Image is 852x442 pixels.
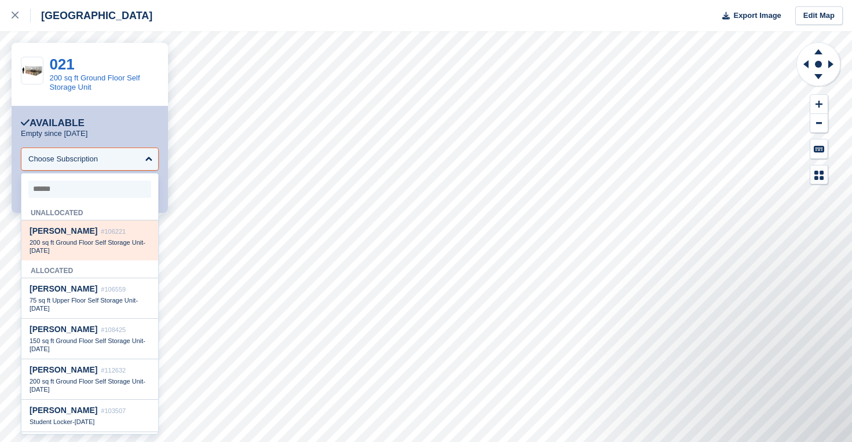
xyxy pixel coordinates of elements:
[30,386,50,393] span: [DATE]
[21,202,158,220] div: Unallocated
[30,296,150,312] div: -
[30,239,143,246] span: 200 sq ft Ground Floor Self Storage Unit
[30,226,97,235] span: [PERSON_NAME]
[101,367,126,374] span: #112632
[810,139,828,159] button: Keyboard Shortcuts
[30,345,50,352] span: [DATE]
[30,406,97,415] span: [PERSON_NAME]
[21,129,87,138] p: Empty since [DATE]
[30,378,143,385] span: 200 sq ft Ground Floor Self Storage Unit
[30,325,97,334] span: [PERSON_NAME]
[30,418,150,426] div: -
[810,165,828,185] button: Map Legend
[30,247,50,254] span: [DATE]
[21,62,43,79] img: 200-sqft-unit.jpg
[75,418,95,425] span: [DATE]
[21,260,158,278] div: Allocated
[101,326,126,333] span: #108425
[30,377,150,393] div: -
[101,286,126,293] span: #106559
[30,337,150,353] div: -
[31,9,152,23] div: [GEOGRAPHIC_DATA]
[30,365,97,374] span: [PERSON_NAME]
[810,95,828,114] button: Zoom In
[733,10,781,21] span: Export Image
[49,73,140,91] a: 200 sq ft Ground Floor Self Storage Unit
[101,407,126,414] span: #103507
[49,56,74,73] a: 021
[30,238,150,255] div: -
[30,305,50,312] span: [DATE]
[30,337,143,344] span: 150 sq ft Ground Floor Self Storage Unit
[795,6,843,25] a: Edit Map
[28,153,98,165] div: Choose Subscription
[30,418,72,425] span: Student Locker
[715,6,781,25] button: Export Image
[810,114,828,133] button: Zoom Out
[21,117,85,129] div: Available
[30,297,136,304] span: 75 sq ft Upper Floor Self Storage Unit
[30,284,97,293] span: [PERSON_NAME]
[101,228,126,235] span: #106221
